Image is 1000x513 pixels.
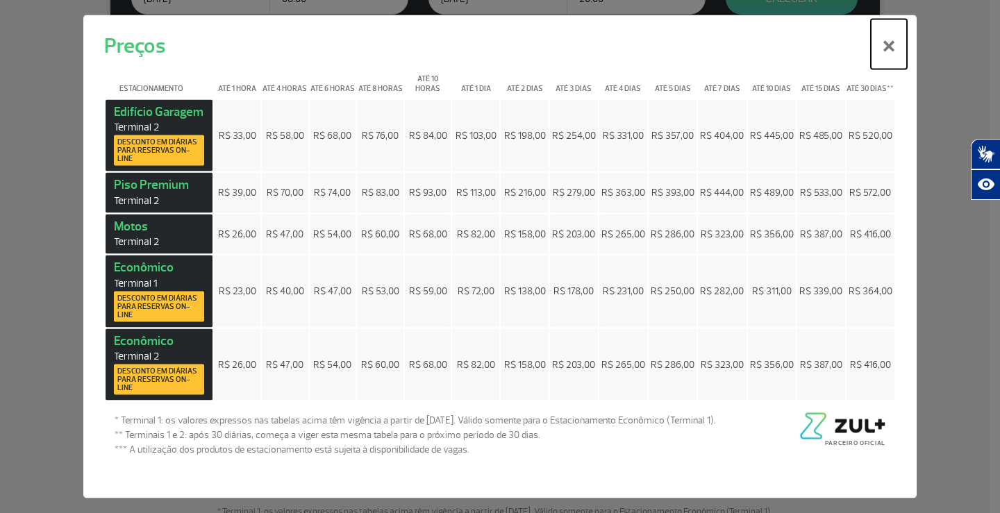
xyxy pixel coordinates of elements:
div: Plugin de acessibilidade da Hand Talk. [971,139,1000,200]
th: Até 5 dias [649,62,697,98]
span: R$ 387,00 [800,228,842,239]
span: R$ 282,00 [700,285,744,297]
span: R$ 203,00 [552,358,595,370]
span: R$ 93,00 [409,187,447,199]
th: Até 8 horas [357,62,403,98]
span: R$ 58,00 [266,129,304,141]
img: logo-zul-black.png [797,413,885,439]
strong: Econômico [114,333,204,395]
span: R$ 47,00 [266,228,303,239]
span: R$ 83,00 [362,187,399,199]
span: Terminal 2 [114,121,204,134]
span: *** A utilização dos produtos de estacionamento está sujeita à disponibilidade de vagas. [115,442,716,457]
th: Até 2 dias [501,62,548,98]
span: R$ 387,00 [800,358,842,370]
span: R$ 68,00 [409,228,447,239]
span: Terminal 2 [114,235,204,249]
span: R$ 286,00 [651,358,694,370]
span: R$ 404,00 [700,129,744,141]
span: * Terminal 1: os valores expressos nas tabelas acima têm vigência a partir de [DATE]. Válido some... [115,413,716,428]
span: R$ 231,00 [603,285,644,297]
h5: Preços [104,30,165,61]
span: Desconto em diárias para reservas on-line [117,294,201,319]
strong: Piso Premium [114,177,204,208]
span: R$ 74,00 [314,187,351,199]
span: R$ 72,00 [458,285,494,297]
span: R$ 68,00 [313,129,351,141]
span: R$ 178,00 [553,285,594,297]
span: R$ 203,00 [552,228,595,239]
span: R$ 103,00 [456,129,497,141]
span: ** Terminais 1 e 2: após 30 diárias, começa a viger esta mesma tabela para o próximo período de 3... [115,428,716,442]
span: R$ 520,00 [849,129,892,141]
th: Até 15 dias [797,62,845,98]
span: R$ 70,00 [267,187,303,199]
button: Abrir tradutor de língua de sinais. [971,139,1000,169]
th: Até 10 dias [748,62,796,98]
span: R$ 23,00 [219,285,256,297]
th: Estacionamento [106,62,212,98]
span: R$ 279,00 [553,187,595,199]
span: R$ 26,00 [218,358,256,370]
span: R$ 265,00 [601,228,645,239]
span: R$ 54,00 [313,358,351,370]
span: R$ 60,00 [361,228,399,239]
span: Terminal 1 [114,276,204,289]
span: R$ 113,00 [456,187,496,199]
span: R$ 60,00 [361,358,399,370]
span: R$ 363,00 [601,187,645,199]
span: R$ 572,00 [849,187,891,199]
th: Até 4 horas [262,62,308,98]
span: R$ 416,00 [850,228,891,239]
span: Desconto em diárias para reservas on-line [117,367,201,392]
button: Close [871,19,907,69]
span: R$ 489,00 [750,187,794,199]
span: R$ 265,00 [601,358,645,370]
th: Até 3 dias [550,62,598,98]
span: R$ 339,00 [799,285,842,297]
span: R$ 198,00 [504,129,546,141]
span: R$ 357,00 [651,129,694,141]
span: R$ 444,00 [700,187,744,199]
span: R$ 485,00 [799,129,842,141]
span: R$ 254,00 [552,129,596,141]
span: R$ 158,00 [504,358,546,370]
span: R$ 82,00 [457,358,495,370]
span: R$ 323,00 [701,228,744,239]
th: Até 7 dias [698,62,746,98]
span: R$ 84,00 [409,129,447,141]
th: Até 4 dias [599,62,647,98]
span: R$ 59,00 [409,285,447,297]
span: R$ 445,00 [750,129,794,141]
span: R$ 416,00 [850,358,891,370]
span: R$ 54,00 [313,228,351,239]
th: Até 10 horas [405,62,451,98]
span: R$ 82,00 [457,228,495,239]
span: R$ 158,00 [504,228,546,239]
span: R$ 331,00 [603,129,644,141]
span: R$ 364,00 [849,285,892,297]
span: R$ 356,00 [750,228,794,239]
span: R$ 250,00 [651,285,694,297]
span: R$ 40,00 [266,285,304,297]
span: R$ 53,00 [362,285,399,297]
strong: Econômico [114,260,204,322]
span: R$ 68,00 [409,358,447,370]
span: Terminal 2 [114,350,204,363]
button: Abrir recursos assistivos. [971,169,1000,200]
span: R$ 356,00 [750,358,794,370]
span: R$ 286,00 [651,228,694,239]
th: Até 6 horas [310,62,356,98]
strong: Edifício Garagem [114,103,204,166]
span: R$ 26,00 [218,228,256,239]
span: Terminal 2 [114,194,204,207]
span: R$ 33,00 [219,129,256,141]
span: R$ 39,00 [218,187,256,199]
span: R$ 216,00 [504,187,546,199]
span: Desconto em diárias para reservas on-line [117,138,201,163]
span: R$ 47,00 [314,285,351,297]
span: R$ 323,00 [701,358,744,370]
th: Até 30 dias** [847,62,894,98]
span: Parceiro Oficial [825,439,885,447]
span: R$ 47,00 [266,358,303,370]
